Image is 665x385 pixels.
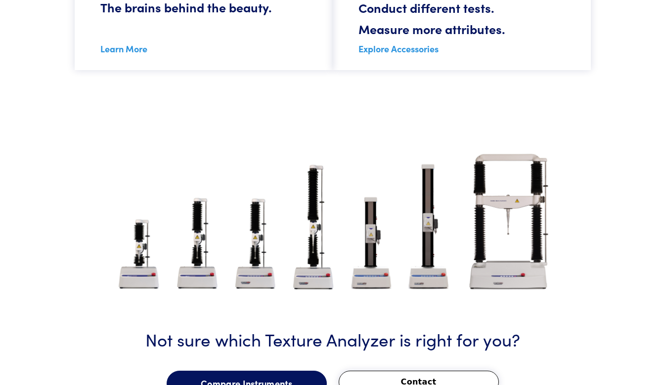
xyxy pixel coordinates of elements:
img: analyzers-full-row.jpg [81,117,585,327]
h3: Not sure which Texture Analyzer is right for you? [81,327,585,351]
h5: Measure more attributes. [339,20,505,38]
a: Explore Accessories [358,42,439,55]
a: Learn More [100,42,147,55]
